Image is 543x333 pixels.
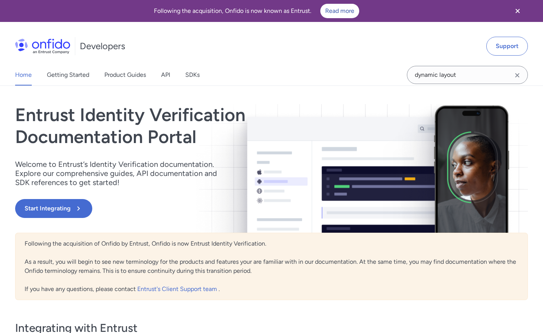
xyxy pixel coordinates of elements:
[9,4,504,18] div: Following the acquisition, Onfido is now known as Entrust.
[513,6,522,16] svg: Close banner
[320,4,359,18] a: Read more
[80,40,125,52] h1: Developers
[504,2,532,20] button: Close banner
[185,64,200,86] a: SDKs
[15,199,92,218] button: Start Integrating
[15,39,70,54] img: Onfido Logo
[15,64,32,86] a: Home
[104,64,146,86] a: Product Guides
[407,66,528,84] input: Onfido search input field
[137,285,219,293] a: Entrust's Client Support team
[15,104,374,148] h1: Entrust Identity Verification Documentation Portal
[161,64,170,86] a: API
[15,160,227,187] p: Welcome to Entrust’s Identity Verification documentation. Explore our comprehensive guides, API d...
[47,64,89,86] a: Getting Started
[513,71,522,80] svg: Clear search field button
[15,199,374,218] a: Start Integrating
[15,233,528,300] div: Following the acquisition of Onfido by Entrust, Onfido is now Entrust Identity Verification. As a...
[486,37,528,56] a: Support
